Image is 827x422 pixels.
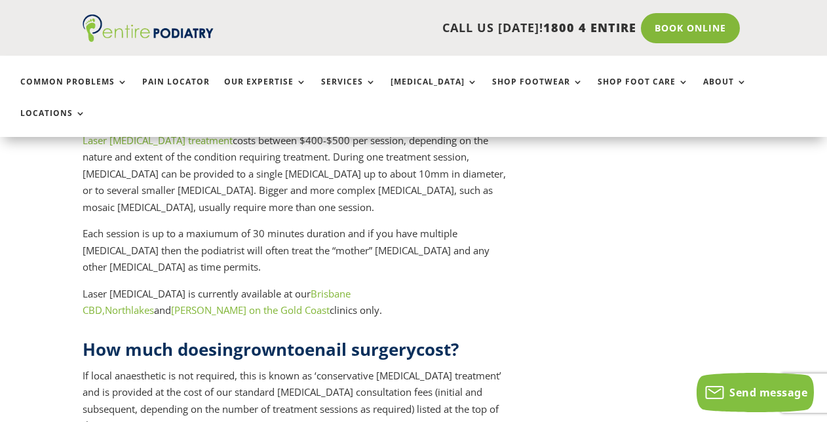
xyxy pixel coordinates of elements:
a: Shop Foot Care [598,77,689,105]
a: Shop Footwear [492,77,583,105]
a: Northlakes [105,303,154,316]
button: Send message [697,373,814,412]
a: Common Problems [20,77,128,105]
a: Our Expertise [224,77,307,105]
a: Services [321,77,376,105]
span: 1800 4 ENTIRE [543,20,636,35]
p: Each session is up to a maxiumum of 30 minutes duration and if you have multiple [MEDICAL_DATA] t... [83,225,512,286]
strong: toenail surgery [287,337,416,361]
strong: cost? [416,337,459,361]
a: Pain Locator [142,77,210,105]
p: costs between $400-$500 per session, depending on the nature and extent of the condition requirin... [83,132,512,226]
strong: How much does [83,337,217,361]
strong: ingrown [217,337,287,361]
p: Laser [MEDICAL_DATA] is currently available at our and clinics only. [83,286,512,319]
a: ingrowntoenail surgery [217,337,416,361]
span: Send message [729,385,807,400]
a: Entire Podiatry [83,31,214,45]
img: logo (1) [83,14,214,42]
p: CALL US [DATE]! [231,20,636,37]
a: About [703,77,747,105]
a: [PERSON_NAME] on the Gold Coast [171,303,330,316]
a: Laser [MEDICAL_DATA] treatment [83,134,233,147]
a: Locations [20,109,86,137]
a: [MEDICAL_DATA] [391,77,478,105]
a: Book Online [641,13,740,43]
